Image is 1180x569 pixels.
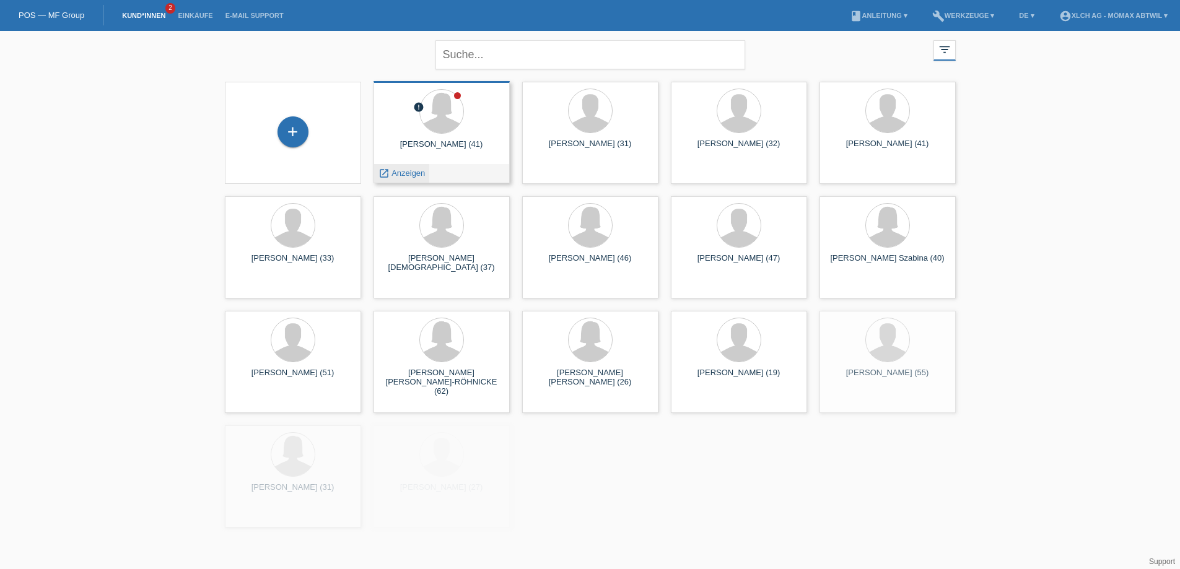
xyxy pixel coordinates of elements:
i: book [850,10,862,22]
a: Kund*innen [116,12,172,19]
a: Support [1149,557,1175,566]
a: bookAnleitung ▾ [844,12,914,19]
div: [PERSON_NAME] (51) [235,368,351,388]
div: [PERSON_NAME] (46) [532,253,649,273]
a: E-Mail Support [219,12,290,19]
div: [PERSON_NAME] (32) [681,139,797,159]
span: Anzeigen [391,168,425,178]
a: buildWerkzeuge ▾ [926,12,1001,19]
div: [PERSON_NAME] (41) [829,139,946,159]
div: [PERSON_NAME] Szabina (40) [829,253,946,273]
div: [PERSON_NAME] (27) [383,482,500,502]
i: error [413,102,424,113]
div: Kund*in hinzufügen [278,121,308,142]
i: filter_list [938,43,951,56]
a: Einkäufe [172,12,219,19]
div: [PERSON_NAME] (47) [681,253,797,273]
a: POS — MF Group [19,11,84,20]
div: [PERSON_NAME] (19) [681,368,797,388]
div: [PERSON_NAME] (55) [829,368,946,388]
div: [PERSON_NAME] [PERSON_NAME] (26) [532,368,649,388]
div: [PERSON_NAME] (33) [235,253,351,273]
i: account_circle [1059,10,1072,22]
input: Suche... [435,40,745,69]
span: 2 [165,3,175,14]
a: DE ▾ [1013,12,1040,19]
div: [PERSON_NAME] (41) [383,139,500,159]
i: build [932,10,945,22]
div: [PERSON_NAME] (31) [235,482,351,502]
div: [PERSON_NAME] [PERSON_NAME]-RÖHNICKE (62) [383,368,500,390]
div: [PERSON_NAME][DEMOGRAPHIC_DATA] (37) [383,253,500,273]
div: Zurückgewiesen [413,102,424,115]
a: launch Anzeigen [378,168,426,178]
div: [PERSON_NAME] (31) [532,139,649,159]
i: launch [378,168,390,179]
a: account_circleXLCH AG - Mömax Abtwil ▾ [1053,12,1174,19]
